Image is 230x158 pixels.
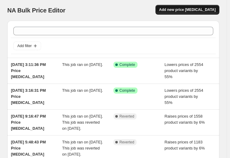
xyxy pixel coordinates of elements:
[11,62,46,79] span: [DATE] 3:11:36 PM Price [MEDICAL_DATA]
[62,88,103,93] span: This job ran on [DATE].
[7,7,65,14] span: NA Bulk Price Editor
[11,140,46,156] span: [DATE] 5:48:43 PM Price [MEDICAL_DATA]
[17,43,32,48] span: Add filter
[165,62,203,79] span: Lowers prices of 2554 product variants by 55%
[120,88,135,93] span: Complete
[159,7,216,12] span: Add new price [MEDICAL_DATA]
[165,114,205,125] span: Raises prices of 1558 product variants by 6%
[13,42,41,50] button: Add filter
[165,140,205,150] span: Raises prices of 1183 product variants by 6%
[62,114,103,131] span: This job ran on [DATE]. This job was reverted on [DATE].
[120,114,134,119] span: Reverted
[62,140,103,156] span: This job ran on [DATE]. This job was reverted on [DATE].
[11,114,46,131] span: [DATE] 9:16:47 PM Price [MEDICAL_DATA]
[62,62,103,67] span: This job ran on [DATE].
[11,88,46,105] span: [DATE] 3:16:31 PM Price [MEDICAL_DATA]
[165,88,203,105] span: Lowers prices of 2554 product variants by 55%
[120,140,134,145] span: Reverted
[120,62,135,67] span: Complete
[155,5,219,15] button: Add new price [MEDICAL_DATA]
